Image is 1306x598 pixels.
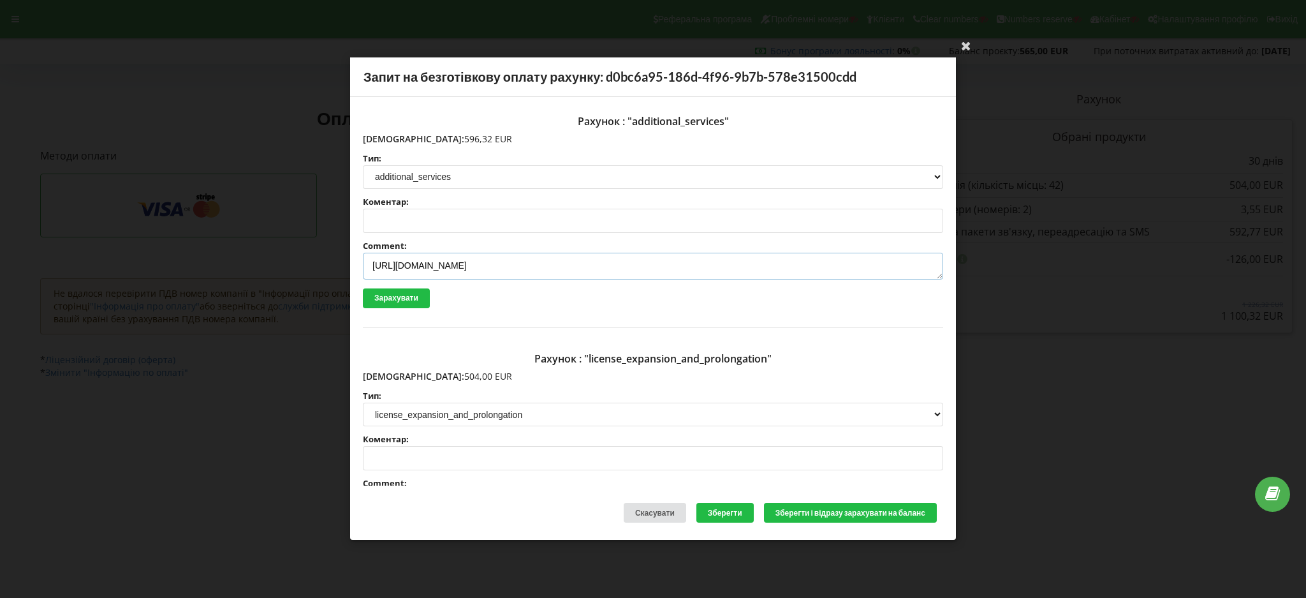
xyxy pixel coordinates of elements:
[363,133,943,146] p: 596,32 EUR
[363,370,943,383] p: 504,00 EUR
[363,288,430,308] button: Зарахувати
[363,370,464,382] span: [DEMOGRAPHIC_DATA]:
[350,57,956,97] div: Запит на безготівкову оплату рахунку: d0bc6a95-186d-4f96-9b7b-578e31500cdd
[363,154,943,163] label: Тип:
[363,347,943,370] div: Рахунок : "license_expansion_and_prolongation"
[363,436,943,444] label: Коментар:
[363,133,464,145] span: [DEMOGRAPHIC_DATA]:
[363,480,943,488] label: Comment:
[363,242,943,250] label: Comment:
[764,504,937,523] button: Зберегти і відразу зарахувати на баланс
[363,392,943,400] label: Тип:
[696,504,754,523] button: Зберегти
[363,110,943,133] div: Рахунок : "additional_services"
[624,504,686,523] div: Скасувати
[363,198,943,206] label: Коментар:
